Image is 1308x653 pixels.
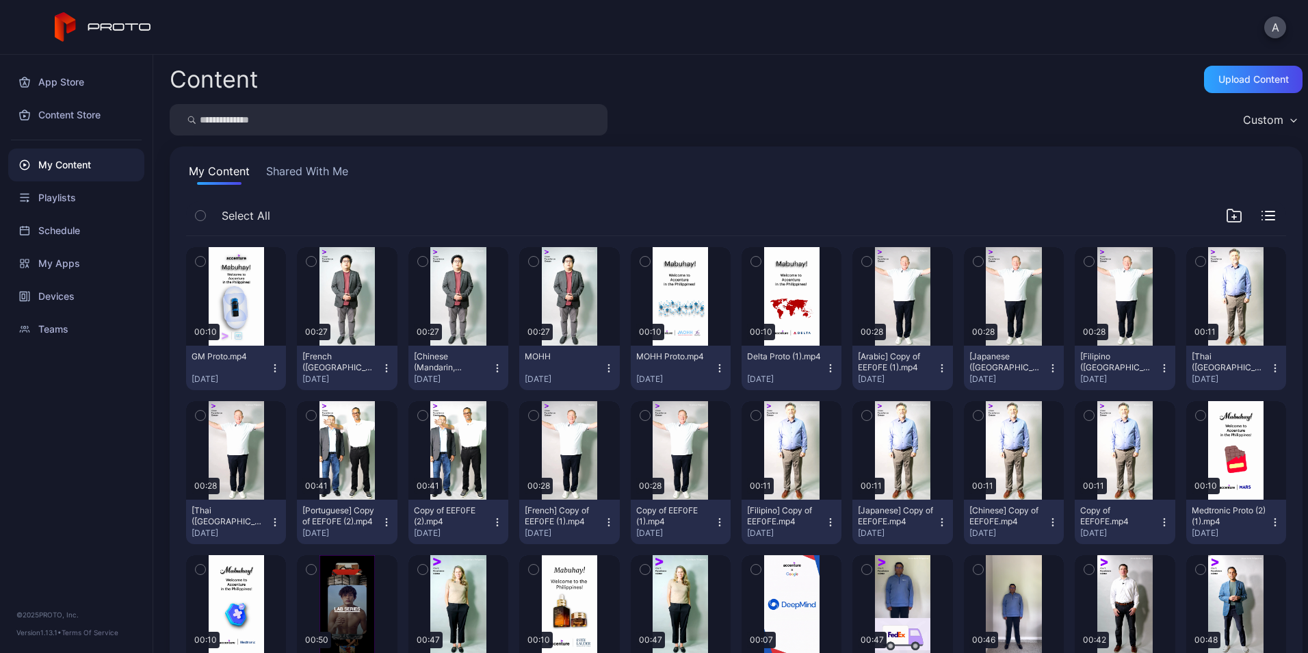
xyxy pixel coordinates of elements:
button: Delta Proto (1).mp4[DATE] [742,346,841,390]
div: © 2025 PROTO, Inc. [16,609,136,620]
button: [French ([GEOGRAPHIC_DATA])] MOHH[DATE] [297,346,397,390]
div: [DATE] [858,374,936,385]
div: GM Proto.mp4 [192,351,267,362]
button: Medtronic Proto (2) (1).mp4[DATE] [1186,500,1286,544]
div: [Portuguese] Copy of EEF0FE (2).mp4 [302,505,378,527]
a: Teams [8,313,144,346]
button: Copy of EEF0FE (2).mp4[DATE] [408,500,508,544]
div: MOHH Proto.mp4 [636,351,711,362]
button: MOHH[DATE] [519,346,619,390]
div: Copy of EEF0FE (2).mp4 [414,505,489,527]
button: [Japanese ([GEOGRAPHIC_DATA])] Copy of EEF0FE (1).mp4[DATE] [964,346,1064,390]
button: GM Proto.mp4[DATE] [186,346,286,390]
span: Version 1.13.1 • [16,628,62,637]
div: MOHH [525,351,600,362]
a: App Store [8,66,144,99]
a: Schedule [8,214,144,247]
button: Copy of EEF0FE (1).mp4[DATE] [631,500,731,544]
div: [DATE] [747,528,825,539]
a: My Apps [8,247,144,280]
div: Medtronic Proto (2) (1).mp4 [1192,505,1267,527]
button: [Chinese] Copy of EEF0FE.mp4[DATE] [964,500,1064,544]
button: Copy of EEF0FE.mp4[DATE] [1075,500,1175,544]
button: Upload Content [1204,66,1303,93]
span: Select All [222,207,270,224]
button: [Chinese (Mandarin, Simplified)] MOHH[DATE] [408,346,508,390]
div: [French (France)] MOHH [302,351,378,373]
a: Playlists [8,181,144,214]
div: Custom [1243,113,1283,127]
div: [DATE] [302,374,380,385]
div: [DATE] [636,374,714,385]
button: My Content [186,163,252,185]
button: MOHH Proto.mp4[DATE] [631,346,731,390]
div: [Chinese] Copy of EEF0FE.mp4 [969,505,1045,527]
button: A [1264,16,1286,38]
a: Devices [8,280,144,313]
a: Content Store [8,99,144,131]
button: [Portuguese] Copy of EEF0FE (2).mp4[DATE] [297,500,397,544]
a: My Content [8,149,144,181]
div: [DATE] [414,374,492,385]
button: [Filipino ([GEOGRAPHIC_DATA])] Copy of EEF0FE (1).mp4[DATE] [1075,346,1175,390]
div: Content [170,68,258,91]
div: [Filipino (Philippines)] Copy of EEF0FE (1).mp4 [1080,351,1155,373]
div: [DATE] [969,374,1047,385]
div: [DATE] [1080,528,1158,539]
div: Copy of EEF0FE.mp4 [1080,505,1155,527]
div: [DATE] [636,528,714,539]
div: [Thai (Thailand)] Copy of EEF0FE.mp4 [1192,351,1267,373]
div: [Japanese] Copy of EEF0FE.mp4 [858,505,933,527]
div: [DATE] [747,374,825,385]
div: Delta Proto (1).mp4 [747,351,822,362]
div: [DATE] [1192,374,1270,385]
div: Upload Content [1218,74,1289,85]
div: [Thai (Thailand)] Copy of EEF0FE (1).mp4 [192,505,267,527]
div: Copy of EEF0FE (1).mp4 [636,505,711,527]
div: [DATE] [525,374,603,385]
div: [DATE] [969,528,1047,539]
button: Shared With Me [263,163,351,185]
button: [French] Copy of EEF0FE (1).mp4[DATE] [519,500,619,544]
div: [DATE] [858,528,936,539]
button: [Thai ([GEOGRAPHIC_DATA])] Copy of EEF0FE (1).mp4[DATE] [186,500,286,544]
div: [Arabic] Copy of EEF0FE (1).mp4 [858,351,933,373]
div: [DATE] [1080,374,1158,385]
div: [DATE] [1192,528,1270,539]
div: [Filipino] Copy of EEF0FE.mp4 [747,505,822,527]
div: [Japanese (Japan)] Copy of EEF0FE (1).mp4 [969,351,1045,373]
div: [DATE] [414,528,492,539]
button: [Filipino] Copy of EEF0FE.mp4[DATE] [742,500,841,544]
button: [Japanese] Copy of EEF0FE.mp4[DATE] [852,500,952,544]
button: [Arabic] Copy of EEF0FE (1).mp4[DATE] [852,346,952,390]
div: [DATE] [192,528,270,539]
button: [Thai ([GEOGRAPHIC_DATA])] Copy of EEF0FE.mp4[DATE] [1186,346,1286,390]
button: Custom [1236,104,1303,136]
div: [DATE] [192,374,270,385]
div: [Chinese (Mandarin, Simplified)] MOHH [414,351,489,373]
div: [French] Copy of EEF0FE (1).mp4 [525,505,600,527]
a: Terms Of Service [62,628,118,637]
div: [DATE] [302,528,380,539]
div: [DATE] [525,528,603,539]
